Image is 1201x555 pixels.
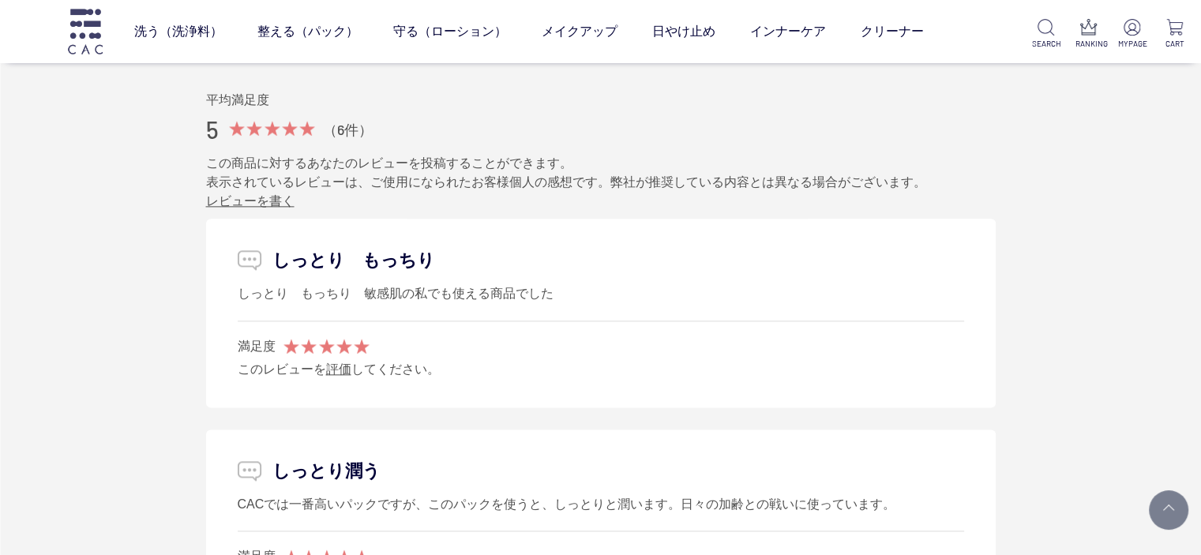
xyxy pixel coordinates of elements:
[750,9,826,54] a: インナーケア
[1118,38,1146,50] p: MYPAGE
[1032,19,1060,50] a: SEARCH
[1075,38,1103,50] p: RANKING
[238,458,964,484] p: しっとり潤う
[1161,38,1188,50] p: CART
[1118,19,1146,50] a: MYPAGE
[238,283,964,304] div: しっとり もっちり 敏感肌の私でも使える商品でした
[257,9,358,54] a: 整える（パック）
[134,9,223,54] a: 洗う（洗浄料）
[326,362,351,376] a: 評価
[393,9,507,54] a: 守る（ローション）
[206,92,996,108] div: 平均満足度
[238,337,276,356] div: 満足度
[1032,38,1060,50] p: SEARCH
[206,194,295,208] a: レビューを書く
[238,247,964,273] p: しっとり もっちり
[238,360,964,379] div: このレビューを してください。
[1075,19,1103,50] a: RANKING
[206,114,220,146] span: 5
[206,154,996,192] p: この商品に対するあなたのレビューを投稿することができます。 表示されているレビューは、ご使用になられたお客様個人の感想です。弊社が推奨している内容とは異なる場合がございます。
[1161,19,1188,50] a: CART
[323,121,373,140] div: （6件）
[66,9,105,54] img: logo
[238,493,964,515] div: CACでは一番高いパックですが、このパックを使うと、しっとりと潤います。日々の加齢との戦いに使っています。
[542,9,617,54] a: メイクアップ
[652,9,715,54] a: 日やけ止め
[861,9,924,54] a: クリーナー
